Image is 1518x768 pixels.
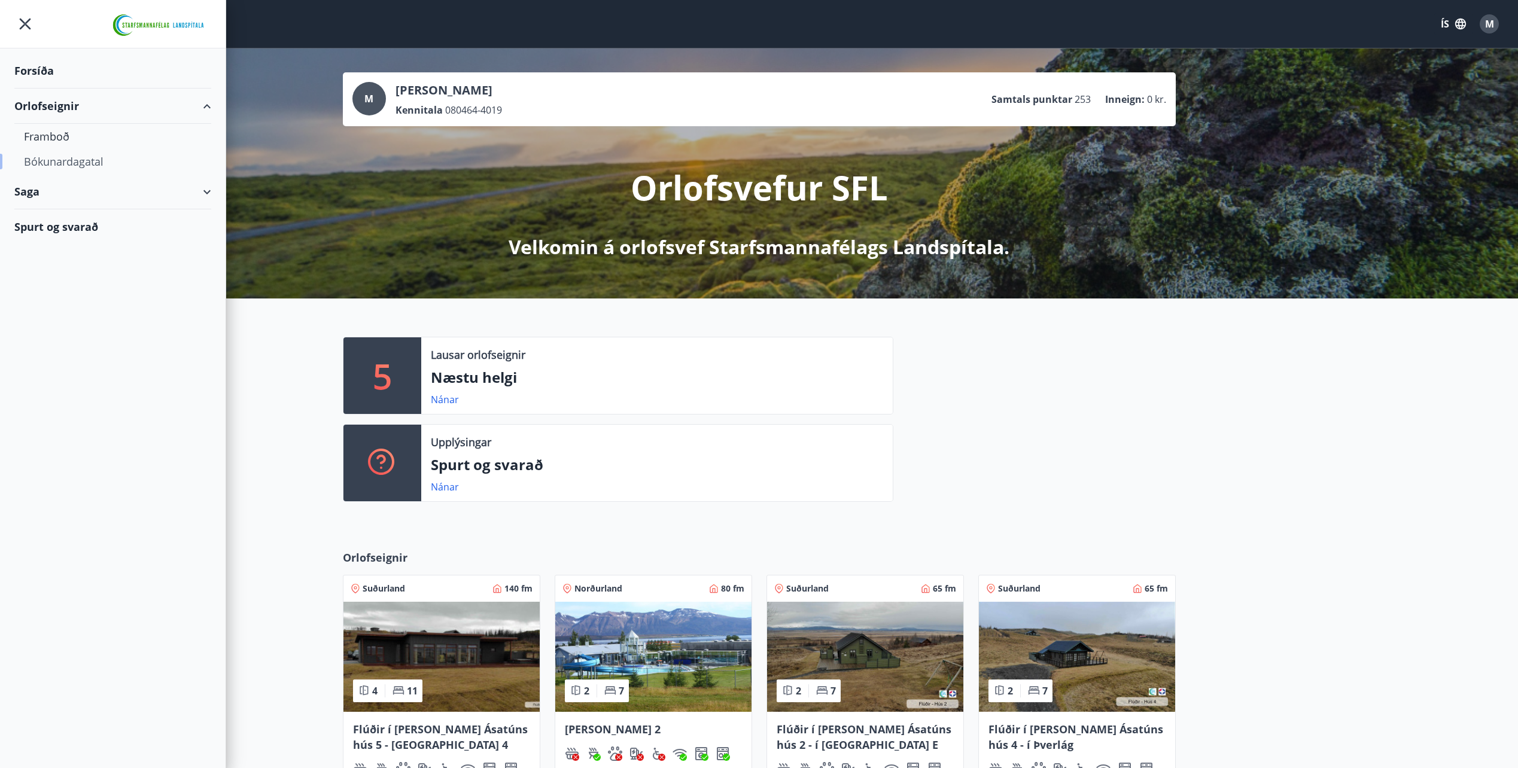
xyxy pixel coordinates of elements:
[831,684,836,697] span: 7
[721,583,744,595] span: 80 fm
[24,149,202,174] div: Bókunardagatal
[1042,684,1048,697] span: 7
[586,746,601,761] img: ZXjrS3QKesehq6nQAPjaRuRTI364z8ohTALB4wBr.svg
[431,367,883,388] p: Næstu helgi
[565,746,579,761] img: h89QDIuHlAdpqTriuIvuEWkTH976fOgBEOOeu1mi.svg
[608,746,622,761] div: Gæludýr
[431,455,883,475] p: Spurt og svarað
[1475,10,1504,38] button: M
[372,684,378,697] span: 4
[584,684,589,697] span: 2
[629,746,644,761] img: nH7E6Gw2rvWFb8XaSdRp44dhkQaj4PJkOoRYItBQ.svg
[14,89,211,124] div: Orlofseignir
[991,93,1072,106] p: Samtals punktar
[694,746,708,761] img: Dl16BY4EX9PAW649lg1C3oBuIaAsR6QVDQBO2cTm.svg
[343,550,407,565] span: Orlofseignir
[716,746,730,761] img: 7hj2GulIrg6h11dFIpsIzg8Ak2vZaScVwTihwv8g.svg
[431,347,525,362] p: Lausar orlofseignir
[396,103,443,117] p: Kennitala
[509,234,1009,260] p: Velkomin á orlofsvef Starfsmannafélags Landspítala.
[998,583,1041,595] span: Suðurland
[353,722,528,752] span: Flúðir í [PERSON_NAME] Ásatúns hús 5 - [GEOGRAPHIC_DATA] 4
[373,353,392,398] p: 5
[1075,93,1091,106] span: 253
[555,602,752,712] img: Paella dish
[777,722,951,752] span: Flúðir í [PERSON_NAME] Ásatúns hús 2 - í [GEOGRAPHIC_DATA] E
[14,174,211,209] div: Saga
[673,746,687,761] img: HJRyFFsYp6qjeUYhR4dAD8CaCEsnIFYZ05miwXoh.svg
[651,746,665,761] div: Aðgengi fyrir hjólastól
[14,209,211,244] div: Spurt og svarað
[988,722,1163,752] span: Flúðir í [PERSON_NAME] Ásatúns hús 4 - í Þverlág
[396,82,502,99] p: [PERSON_NAME]
[716,746,730,761] div: Uppþvottavél
[565,746,579,761] div: Heitur pottur
[694,746,708,761] div: Þvottavél
[619,684,624,697] span: 7
[651,746,665,761] img: 8IYIKVZQyRlUC6HQIIUSdjpPGRncJsz2RzLgWvp4.svg
[1485,17,1494,31] span: M
[574,583,622,595] span: Norðurland
[979,602,1175,712] img: Paella dish
[431,393,459,406] a: Nánar
[364,92,373,105] span: M
[629,746,644,761] div: Hleðslustöð fyrir rafbíla
[673,746,687,761] div: Þráðlaust net
[445,103,502,117] span: 080464-4019
[363,583,405,595] span: Suðurland
[343,602,540,712] img: Paella dish
[1434,13,1473,35] button: ÍS
[933,583,956,595] span: 65 fm
[608,746,622,761] img: pxcaIm5dSOV3FS4whs1soiYWTwFQvksT25a9J10C.svg
[796,684,801,697] span: 2
[767,602,963,712] img: Paella dish
[565,722,661,736] span: [PERSON_NAME] 2
[1145,583,1168,595] span: 65 fm
[586,746,601,761] div: Gasgrill
[1008,684,1013,697] span: 2
[14,53,211,89] div: Forsíða
[1105,93,1145,106] p: Inneign :
[24,124,202,149] div: Framboð
[504,583,533,595] span: 140 fm
[631,164,888,210] p: Orlofsvefur SFL
[431,480,459,493] a: Nánar
[108,13,211,37] img: union_logo
[407,684,418,697] span: 11
[14,13,36,35] button: menu
[431,434,491,450] p: Upplýsingar
[1147,93,1166,106] span: 0 kr.
[786,583,829,595] span: Suðurland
